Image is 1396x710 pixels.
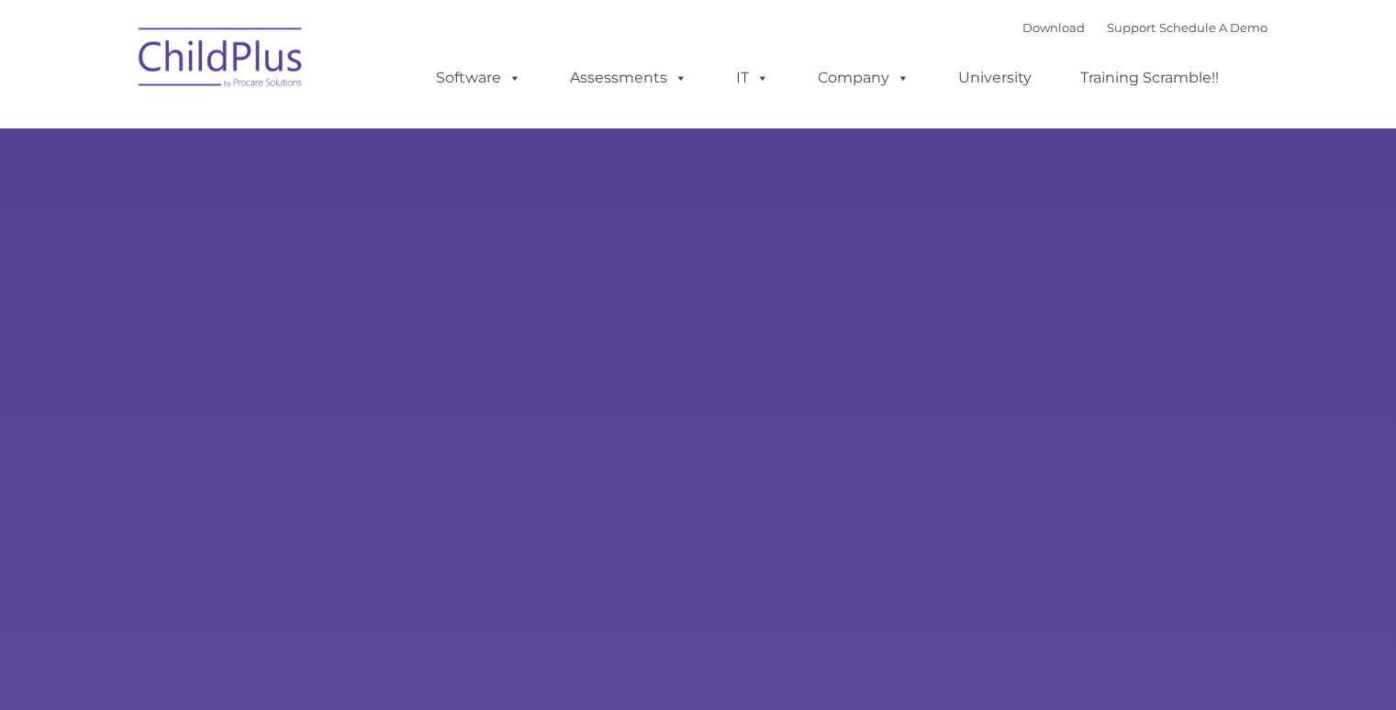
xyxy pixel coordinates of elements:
a: Software [418,60,540,96]
img: ChildPlus by Procare Solutions [129,15,313,106]
a: Support [1107,20,1156,35]
a: Schedule A Demo [1159,20,1268,35]
a: Assessments [552,60,706,96]
font: | [1022,20,1268,35]
a: Company [799,60,928,96]
a: Download [1022,20,1085,35]
a: Training Scramble!! [1062,60,1237,96]
a: IT [718,60,787,96]
a: University [940,60,1050,96]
